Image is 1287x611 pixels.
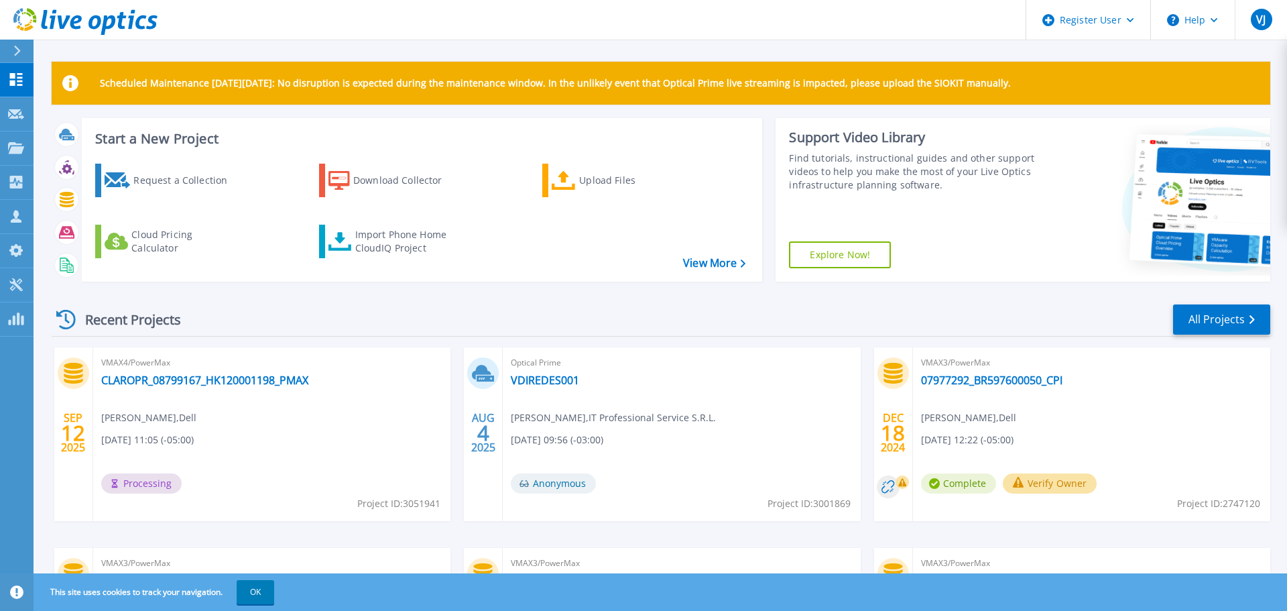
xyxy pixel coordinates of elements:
[921,374,1062,387] a: 07977292_BR597600050_CPI
[95,225,245,258] a: Cloud Pricing Calculator
[471,408,496,457] div: AUG 2025
[101,556,442,571] span: VMAX3/PowerMax
[101,355,442,370] span: VMAX4/PowerMax
[357,496,440,511] span: Project ID: 3051941
[355,228,460,255] div: Import Phone Home CloudIQ Project
[768,496,851,511] span: Project ID: 3001869
[579,167,686,194] div: Upload Files
[237,580,274,604] button: OK
[1173,304,1270,335] a: All Projects
[101,374,308,387] a: CLAROPR_08799167_HK120001198_PMAX
[542,164,692,197] a: Upload Files
[921,355,1262,370] span: VMAX3/PowerMax
[95,164,245,197] a: Request a Collection
[101,410,196,425] span: [PERSON_NAME] , Dell
[101,474,182,494] span: Processing
[511,556,852,571] span: VMAX3/PowerMax
[880,408,906,457] div: DEC 2024
[921,433,1014,447] span: [DATE] 12:22 (-05:00)
[101,433,194,447] span: [DATE] 11:05 (-05:00)
[100,78,1011,89] p: Scheduled Maintenance [DATE][DATE]: No disruption is expected during the maintenance window. In t...
[683,257,745,270] a: View More
[511,474,596,494] span: Anonymous
[1003,474,1097,494] button: Verify Owner
[353,167,461,194] div: Download Collector
[511,355,852,370] span: Optical Prime
[789,241,891,268] a: Explore Now!
[511,433,603,447] span: [DATE] 09:56 (-03:00)
[789,152,1041,192] div: Find tutorials, instructional guides and other support videos to help you make the most of your L...
[789,129,1041,146] div: Support Video Library
[95,131,745,146] h3: Start a New Project
[61,427,85,439] span: 12
[921,410,1016,425] span: [PERSON_NAME] , Dell
[52,303,199,336] div: Recent Projects
[1256,14,1266,25] span: VJ
[511,374,579,387] a: VDIREDES001
[511,410,716,425] span: [PERSON_NAME] , IT Professional Service S.R.L.
[881,427,905,439] span: 18
[921,474,996,494] span: Complete
[477,427,489,439] span: 4
[60,408,86,457] div: SEP 2025
[131,228,239,255] div: Cloud Pricing Calculator
[133,167,241,194] div: Request a Collection
[319,164,469,197] a: Download Collector
[37,580,274,604] span: This site uses cookies to track your navigation.
[921,556,1262,571] span: VMAX3/PowerMax
[1177,496,1260,511] span: Project ID: 2747120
